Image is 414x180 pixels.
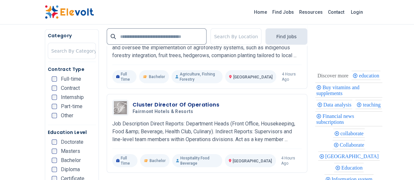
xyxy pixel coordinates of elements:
input: Contract [52,86,57,91]
div: These are topics related to the article that might interest you [317,71,349,80]
input: Part-time [52,104,57,109]
div: collaborate [333,129,365,138]
input: Full-time [52,76,57,82]
div: teaching [355,100,381,109]
span: Part-time [61,104,82,109]
span: Doctorate [61,139,83,145]
div: Education [334,163,364,172]
a: Home [251,7,270,17]
p: Job Description Direct Reports: Department Heads (Front Office, Housekeeping, Food &amp; Beverage... [112,120,302,143]
span: Contract [61,86,80,91]
img: Fairmont Hotels & Resorts [114,101,127,114]
span: Education [341,165,365,171]
span: Buy vitamins and supplements [316,85,359,96]
span: Masters [61,149,80,154]
h5: Contract Type [48,66,96,73]
input: Doctorate [52,139,57,145]
p: 4 hours ago [281,155,302,166]
p: Hospitality Food Beverage [172,154,222,167]
button: Find Jobs [265,28,307,45]
span: Other [61,113,73,118]
span: Bachelor [149,74,165,79]
p: Agriculture, Fishing Forestry [171,70,223,83]
input: Other [52,113,57,118]
div: Nairobi [318,152,380,161]
span: Full-time [61,76,81,82]
input: Bachelor [52,158,57,163]
span: Internship [61,95,84,100]
h5: Education Level [48,129,96,136]
a: Login [347,6,367,19]
div: Buy vitamins and supplements [315,83,382,98]
span: teaching [363,102,382,107]
input: Masters [52,149,57,154]
div: Financial news subscriptions [315,111,382,126]
span: education [359,73,381,78]
div: Collaborate [333,140,365,149]
div: Data analysis [316,100,352,109]
span: [GEOGRAPHIC_DATA] [233,159,272,163]
a: Find Jobs [270,7,297,17]
p: Full Time [112,154,137,167]
p: Full Time [112,70,137,83]
span: collaborate [340,131,366,136]
p: KEY AREAS OF ACCOUNTABILITY: Programme Design and Oversight: Lead design and oversee the implemen... [112,36,302,59]
span: Data analysis [323,102,353,107]
span: Bachelor [150,158,166,163]
span: [GEOGRAPHIC_DATA] [233,75,272,79]
input: Internship [52,95,57,100]
input: Diploma [52,167,57,172]
h5: Category [48,32,96,39]
iframe: Chat Widget [381,149,414,180]
h3: Cluster Director Of Operations [133,101,219,109]
span: Financial news subscriptions [316,113,354,125]
span: Collaborate [340,142,366,148]
a: Contact [325,7,347,17]
div: education [351,71,380,80]
a: Resources [297,7,325,17]
a: Fairmont Hotels & ResortsCluster Director Of OperationsFairmont Hotels & ResortsJob Description D... [112,100,302,167]
img: Elevolt [45,5,94,19]
span: [GEOGRAPHIC_DATA] [325,154,381,159]
a: Save The ChildrenAgronomic AdvisorSave The ChildrenKEY AREAS OF ACCOUNTABILITY: Programme Design ... [112,16,302,83]
span: Bachelor [61,158,81,163]
span: Fairmont Hotels & Resorts [133,109,193,115]
p: 4 hours ago [281,72,302,82]
span: Diploma [61,167,80,172]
